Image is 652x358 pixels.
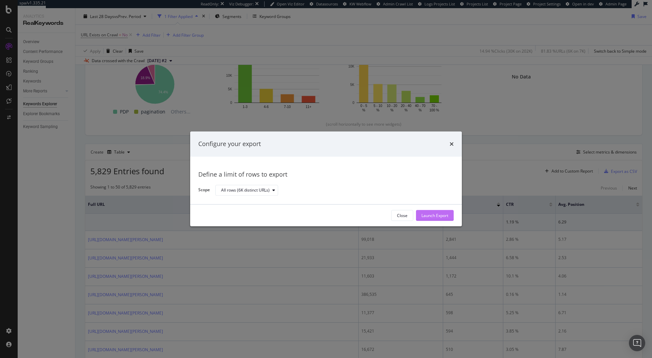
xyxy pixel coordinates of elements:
[450,140,454,148] div: times
[397,213,407,218] div: Close
[190,131,462,226] div: modal
[198,187,210,195] label: Scope
[198,170,454,179] div: Define a limit of rows to export
[391,210,413,221] button: Close
[416,210,454,221] button: Launch Export
[629,335,645,351] div: Open Intercom Messenger
[198,140,261,148] div: Configure your export
[221,188,270,192] div: All rows (6K distinct URLs)
[215,185,278,196] button: All rows (6K distinct URLs)
[421,213,448,218] div: Launch Export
